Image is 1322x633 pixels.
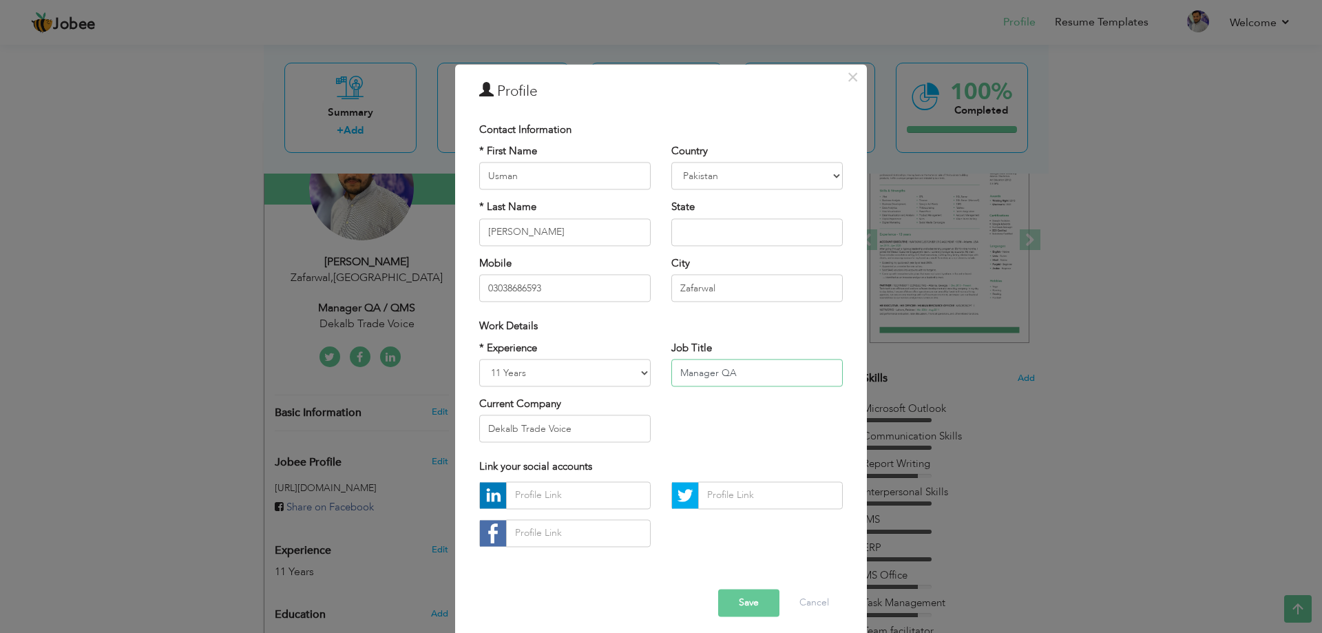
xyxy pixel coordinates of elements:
[718,589,779,616] button: Save
[479,123,571,136] span: Contact Information
[506,519,651,547] input: Profile Link
[479,144,537,158] label: * First Name
[698,481,843,509] input: Profile Link
[479,341,537,355] label: * Experience
[479,320,538,333] span: Work Details
[479,200,536,215] label: * Last Name
[671,341,712,355] label: Job Title
[671,200,695,215] label: State
[480,482,506,508] img: linkedin
[672,482,698,508] img: Twitter
[671,144,708,158] label: Country
[479,397,561,411] label: Current Company
[506,481,651,509] input: Profile Link
[671,256,690,271] label: City
[479,81,843,102] h3: Profile
[847,65,859,90] span: ×
[841,66,863,88] button: Close
[480,520,506,546] img: facebook
[786,589,843,616] button: Cancel
[479,460,592,474] span: Link your social accounts
[479,256,512,271] label: Mobile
